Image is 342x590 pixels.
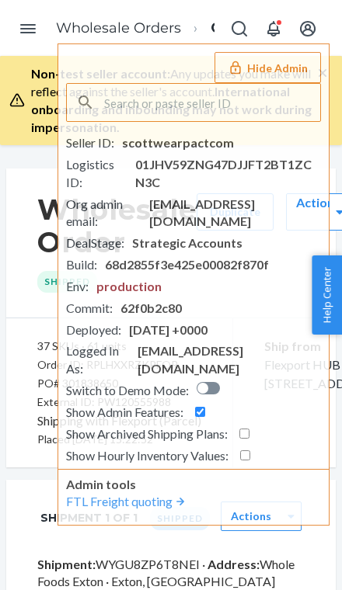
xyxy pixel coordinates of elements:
[105,256,269,274] div: 68d2855f3e425e00082f870f
[56,19,181,36] a: Wholesale Orders
[37,271,97,292] div: Shipped
[211,19,302,36] a: Order detail
[104,84,320,121] input: Search or paste seller ID
[37,193,197,259] h1: Wholesale Order
[37,557,96,571] span: Shipment:
[66,156,127,192] div: Logistics ID :
[120,300,182,318] div: 62f0b2c80
[66,321,121,339] div: Deployed :
[312,255,342,335] button: Help Center
[66,476,321,494] p: Admin tools
[66,278,89,296] div: Env :
[138,342,321,378] div: [EMAIL_ADDRESS][DOMAIN_NAME]
[66,234,124,252] div: DealStage :
[66,196,141,231] div: Org admin email :
[66,425,228,443] div: Show Archived Shipping Plans :
[37,430,201,449] div: Placed [DATE] 15:22:52
[66,300,113,318] div: Commit :
[96,278,162,296] div: production
[37,411,201,430] p: Shipping with Flexport (Parcel)
[66,382,189,400] div: Switch to Demo Mode :
[135,156,321,192] div: 01JHV59ZNG47DJJFT2BT1ZCN3C
[37,337,201,356] div: 37 SKUs · 61 units
[292,12,323,43] button: Open account menu
[66,342,130,378] div: Logged In As :
[40,501,138,534] h1: Shipment 1 of 1
[149,196,321,231] div: [EMAIL_ADDRESS][DOMAIN_NAME]
[122,134,234,152] div: scottwearpactcom
[129,321,208,339] div: [DATE] +0000
[66,447,229,465] div: Show Hourly Inventory Values :
[12,12,44,43] button: Open Navigation
[31,65,317,136] div: Any updates you make will reflect against the seller's account.
[31,84,312,134] span: International onboarding and inbounding may not work during impersonation.
[37,356,201,374] div: Order ID: RPLHXXRZKPFQR
[66,494,188,508] a: FTL Freight quoting
[37,393,201,411] div: External ID: PW120555988
[44,5,314,51] ol: breadcrumbs
[208,557,260,571] span: Address:
[132,234,243,252] div: Strategic Accounts
[66,134,114,152] div: Seller ID :
[224,12,255,43] button: Open Search Box
[231,508,271,524] label: Actions
[66,404,183,422] div: Show Admin Features :
[258,12,289,43] button: Open notifications
[215,52,321,83] button: Hide Admin
[296,194,320,212] label: Actions
[31,66,170,81] span: Non-test seller account:
[37,374,201,393] div: PO# 301838650
[66,256,97,274] div: Build :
